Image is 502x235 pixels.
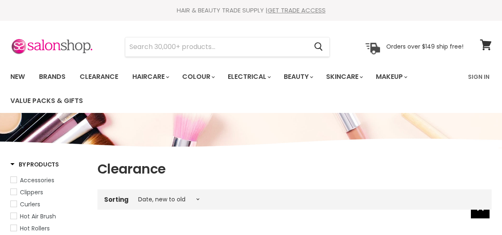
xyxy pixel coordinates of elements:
span: Hot Rollers [20,224,50,233]
a: New [4,68,31,86]
a: Brands [33,68,72,86]
button: Search [307,37,329,56]
h3: By Products [10,160,59,169]
input: Search [125,37,307,56]
span: Accessories [20,176,54,184]
p: Orders over $149 ship free! [386,43,463,50]
a: Skincare [320,68,368,86]
span: Curlers [20,200,40,208]
a: Haircare [126,68,174,86]
h1: Clearance [97,160,492,178]
label: Sorting [104,196,129,203]
span: Clippers [20,188,43,196]
a: Sign In [463,68,495,86]
a: GET TRADE ACCESS [268,6,326,15]
a: Clearance [73,68,124,86]
a: Hot Rollers [10,224,87,233]
a: Curlers [10,200,87,209]
a: Colour [176,68,220,86]
a: Makeup [370,68,412,86]
ul: Main menu [4,65,463,113]
span: Hot Air Brush [20,212,56,220]
a: Clippers [10,188,87,197]
a: Value Packs & Gifts [4,92,89,110]
a: Accessories [10,176,87,185]
form: Product [125,37,330,57]
a: Hot Air Brush [10,212,87,221]
a: Electrical [222,68,276,86]
a: Beauty [278,68,318,86]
